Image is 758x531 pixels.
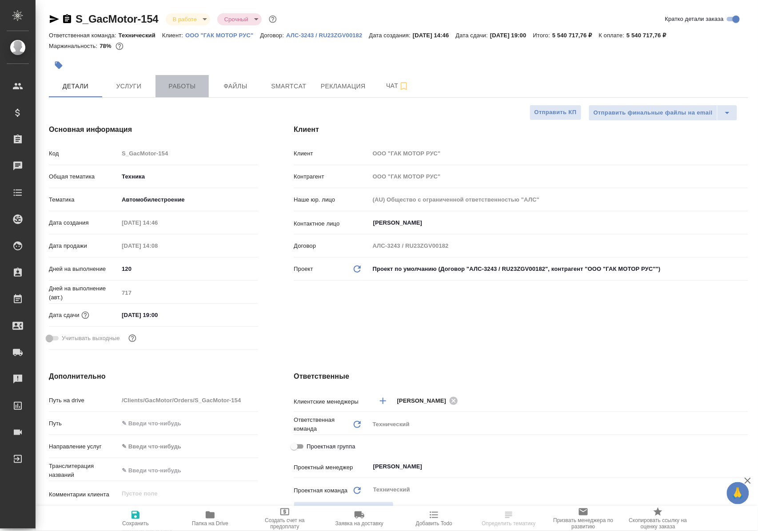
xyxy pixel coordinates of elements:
[49,284,119,302] p: Дней на выполнение (авт.)
[119,286,258,299] input: Пустое поле
[166,13,210,25] div: В работе
[397,395,461,406] div: [PERSON_NAME]
[100,43,113,49] p: 78%
[530,105,582,120] button: Отправить КП
[546,506,621,531] button: Призвать менеджера по развитию
[621,506,695,531] button: Скопировать ссылку на оценку заказа
[294,242,369,250] p: Договор
[119,147,258,160] input: Пустое поле
[49,419,119,428] p: Путь
[222,16,251,23] button: Срочный
[119,439,258,454] div: ✎ Введи что-нибудь
[294,265,313,273] p: Проект
[49,195,119,204] p: Тематика
[370,262,748,277] div: Проект по умолчанию (Договор "АЛС-3243 / RU23ZGV00182", контрагент "ООО "ГАК МОТОР РУС"")
[122,520,149,527] span: Сохранить
[743,222,745,224] button: Open
[370,170,748,183] input: Пустое поле
[119,262,258,275] input: ✎ Введи что-нибудь
[286,31,369,39] a: АЛС-3243 / RU23ZGV00182
[535,107,577,118] span: Отправить КП
[397,506,471,531] button: Добавить Todo
[294,416,351,433] p: Ответственная команда
[170,16,199,23] button: В работе
[192,520,228,527] span: Папка на Drive
[294,371,748,382] h4: Ответственные
[119,169,258,184] div: Техника
[599,32,627,39] p: К оплате:
[370,147,748,160] input: Пустое поле
[49,442,119,451] p: Направление услуг
[49,311,80,320] p: Дата сдачи
[49,265,119,273] p: Дней на выполнение
[119,464,258,477] input: ✎ Введи что-нибудь
[294,502,394,517] button: Распределить на ПМ-команду
[482,520,535,527] span: Определить тематику
[370,417,748,432] div: Технический
[267,13,279,25] button: Доп статусы указывают на важность/срочность заказа
[399,81,409,91] svg: Подписаться
[370,193,748,206] input: Пустое поле
[626,32,673,39] p: 5 540 717,76 ₽
[114,40,125,52] button: 998094.55 RUB;
[247,506,322,531] button: Создать счет на предоплату
[307,442,355,451] span: Проектная группа
[267,81,310,92] span: Smartcat
[253,517,317,530] span: Создать счет на предоплату
[49,14,60,24] button: Скопировать ссылку для ЯМессенджера
[162,32,185,39] p: Клиент:
[743,466,745,468] button: Open
[185,32,260,39] p: ООО "ГАК МОТОР РУС"
[49,218,119,227] p: Дата создания
[286,32,369,39] p: АЛС-3243 / RU23ZGV00182
[490,32,533,39] p: [DATE] 19:00
[299,504,389,515] span: Распределить на ПМ-команду
[122,442,247,451] div: ✎ Введи что-нибудь
[49,490,119,499] p: Комментарии клиента
[397,396,452,405] span: [PERSON_NAME]
[49,396,119,405] p: Путь на drive
[49,371,258,382] h4: Дополнительно
[727,482,749,504] button: 🙏
[416,520,452,527] span: Добавить Todo
[80,309,91,321] button: Если добавить услуги и заполнить их объемом, то дата рассчитается автоматически
[594,108,713,118] span: Отправить финальные файлы на email
[294,149,369,158] p: Клиент
[456,32,490,39] p: Дата сдачи:
[49,43,100,49] p: Маржинальность:
[294,219,369,228] p: Контактное лицо
[626,517,690,530] span: Скопировать ссылку на оценку заказа
[76,13,159,25] a: S_GacMotor-154
[62,334,120,343] span: Учитывать выходные
[98,506,173,531] button: Сохранить
[119,417,258,430] input: ✎ Введи что-нибудь
[294,502,394,517] span: В заказе уже есть ответственный ПМ или ПМ группа
[321,81,366,92] span: Рекламация
[119,192,258,207] div: Автомобилестроение
[260,32,287,39] p: Договор:
[49,172,119,181] p: Общая тематика
[49,55,68,75] button: Добавить тэг
[294,195,369,204] p: Наше юр. лицо
[214,81,257,92] span: Файлы
[551,517,615,530] span: Призвать менеджера по развитию
[119,394,258,407] input: Пустое поле
[730,484,746,503] span: 🙏
[294,486,347,495] p: Проектная команда
[369,32,413,39] p: Дата создания:
[49,462,119,479] p: Транслитерация названий
[665,15,724,24] span: Кратко детали заказа
[471,506,546,531] button: Определить тематику
[376,80,419,91] span: Чат
[322,506,397,531] button: Заявка на доставку
[217,13,262,25] div: В работе
[743,400,745,402] button: Open
[185,31,260,39] a: ООО "ГАК МОТОР РУС"
[108,81,150,92] span: Услуги
[161,81,203,92] span: Работы
[589,105,738,121] div: split button
[533,32,552,39] p: Итого:
[119,216,196,229] input: Пустое поле
[413,32,456,39] p: [DATE] 14:46
[49,149,119,158] p: Код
